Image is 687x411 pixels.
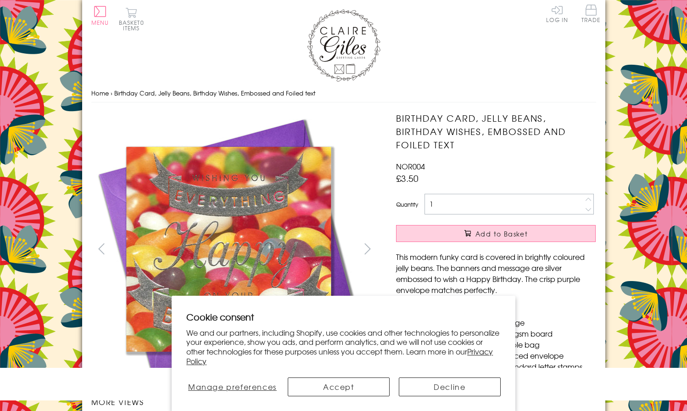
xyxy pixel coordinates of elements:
[186,310,501,323] h2: Cookie consent
[396,225,596,242] button: Add to Basket
[91,89,109,97] a: Home
[123,18,144,32] span: 0 items
[186,346,493,366] a: Privacy Policy
[396,200,418,208] label: Quantity
[546,5,568,23] a: Log In
[91,396,378,407] h3: More views
[186,377,278,396] button: Manage preferences
[399,377,501,396] button: Decline
[307,9,380,82] img: Claire Giles Greetings Cards
[186,328,501,366] p: We and our partners, including Shopify, use cookies and other technologies to personalize your ex...
[91,18,109,27] span: Menu
[581,5,601,24] a: Trade
[91,84,596,103] nav: breadcrumbs
[119,7,144,31] button: Basket0 items
[357,238,378,259] button: next
[114,89,315,97] span: Birthday Card, Jelly Beans, Birthday Wishes, Embossed and Foiled text
[91,238,112,259] button: prev
[91,6,109,25] button: Menu
[396,161,425,172] span: NOR004
[91,112,366,387] img: Birthday Card, Jelly Beans, Birthday Wishes, Embossed and Foiled text
[396,172,419,185] span: £3.50
[475,229,528,238] span: Add to Basket
[111,89,112,97] span: ›
[581,5,601,23] span: Trade
[288,377,390,396] button: Accept
[396,112,596,151] h1: Birthday Card, Jelly Beans, Birthday Wishes, Embossed and Foiled text
[188,381,277,392] span: Manage preferences
[378,112,653,387] img: Birthday Card, Jelly Beans, Birthday Wishes, Embossed and Foiled text
[396,251,596,295] p: This modern funky card is covered in brightly coloured jelly beans. The banners and message are s...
